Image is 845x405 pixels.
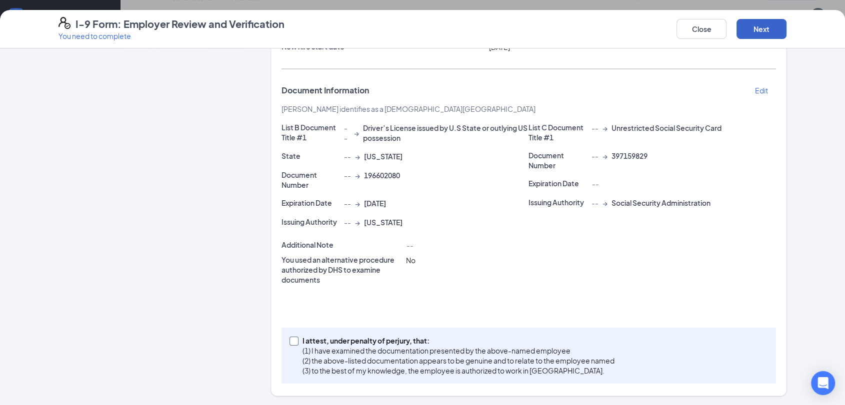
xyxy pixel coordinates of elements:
[355,217,360,227] span: →
[281,198,340,208] p: Expiration Date
[363,123,529,143] span: Driver’s License issued by U.S State or outlying US possession
[591,198,598,208] span: --
[528,197,587,207] p: Issuing Authority
[602,151,607,161] span: →
[406,256,415,265] span: No
[344,151,351,161] span: --
[591,151,598,161] span: --
[406,241,413,250] span: --
[602,123,607,133] span: →
[58,17,70,29] svg: FormI9EVerifyIcon
[344,217,351,227] span: --
[355,198,360,208] span: →
[281,151,340,161] p: State
[528,122,587,142] p: List C Document Title #1
[281,104,535,113] span: [PERSON_NAME] identifies as a [DEMOGRAPHIC_DATA][GEOGRAPHIC_DATA]
[302,336,614,346] p: I attest, under penalty of perjury, that:
[281,170,340,190] p: Document Number
[344,170,351,180] span: --
[281,217,340,227] p: Issuing Authority
[281,255,402,285] p: You used an alternative procedure authorized by DHS to examine documents
[364,151,402,161] span: [US_STATE]
[355,151,360,161] span: →
[811,371,835,395] div: Open Intercom Messenger
[755,85,768,95] p: Edit
[611,151,647,161] span: 397159829
[364,170,400,180] span: 196602080
[281,85,369,95] span: Document Information
[58,31,284,41] p: You need to complete
[611,123,721,133] span: Unrestricted Social Security Card
[611,198,710,208] span: Social Security Administration
[528,178,587,188] p: Expiration Date
[355,170,360,180] span: →
[354,128,359,138] span: →
[591,123,598,133] span: --
[281,240,402,250] p: Additional Note
[736,19,786,39] button: Next
[281,122,340,142] p: List B Document Title #1
[75,17,284,31] h4: I-9 Form: Employer Review and Verification
[344,198,351,208] span: --
[364,217,402,227] span: [US_STATE]
[676,19,726,39] button: Close
[591,179,598,188] span: --
[364,198,386,208] span: [DATE]
[344,123,349,143] span: --
[528,150,587,170] p: Document Number
[302,346,614,356] p: (1) I have examined the documentation presented by the above-named employee
[602,198,607,208] span: →
[302,356,614,366] p: (2) the above-listed documentation appears to be genuine and to relate to the employee named
[302,366,614,376] p: (3) to the best of my knowledge, the employee is authorized to work in [GEOGRAPHIC_DATA].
